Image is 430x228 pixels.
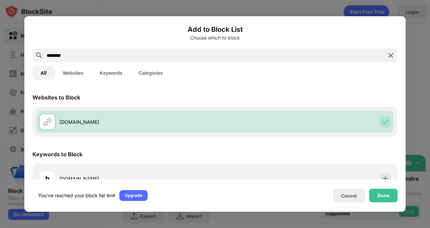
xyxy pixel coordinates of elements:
[32,24,398,35] h6: Add to Block List
[341,193,357,199] div: Cancel
[387,51,395,60] img: search-close
[377,193,389,198] div: Done
[32,151,82,158] div: Keywords to Block
[43,118,51,126] img: url.svg
[59,175,215,182] div: [DOMAIN_NAME]
[45,174,50,184] div: b
[130,66,171,80] button: Categories
[38,192,115,199] div: You’ve reached your block list limit
[32,66,55,80] button: All
[92,66,130,80] button: Keywords
[32,94,80,101] div: Websites to Block
[32,35,398,41] div: Choose which to block
[35,51,43,60] img: search.svg
[55,66,92,80] button: Websites
[59,118,215,126] div: [DOMAIN_NAME]
[125,192,142,199] div: Upgrade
